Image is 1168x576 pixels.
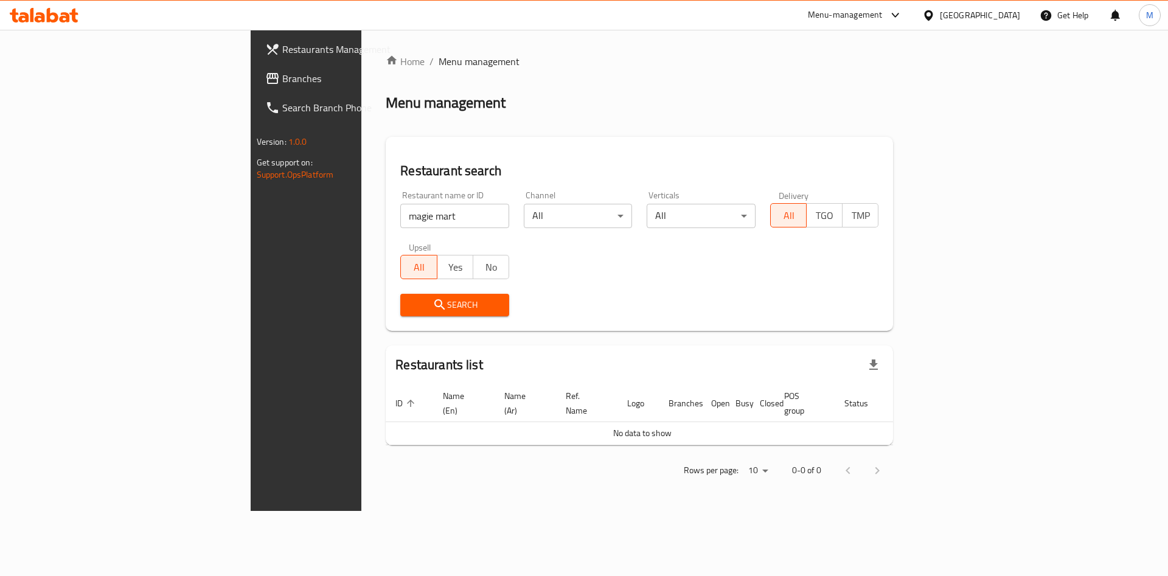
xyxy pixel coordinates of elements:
button: All [770,203,807,227]
span: Ref. Name [566,389,603,418]
div: Export file [859,350,888,380]
span: Name (En) [443,389,480,418]
span: Version: [257,134,287,150]
nav: breadcrumb [386,54,893,69]
span: ID [395,396,419,411]
span: Restaurants Management [282,42,436,57]
h2: Restaurant search [400,162,878,180]
table: enhanced table [386,385,940,445]
button: TMP [842,203,878,227]
span: Menu management [439,54,520,69]
span: No data to show [613,425,672,441]
span: M [1146,9,1153,22]
div: Menu-management [808,8,883,23]
a: Support.OpsPlatform [257,167,334,182]
a: Restaurants Management [255,35,446,64]
button: All [400,255,437,279]
p: 0-0 of 0 [792,463,821,478]
th: Open [701,385,726,422]
span: Yes [442,259,468,276]
span: Search [410,297,499,313]
label: Upsell [409,243,431,251]
h2: Menu management [386,93,506,113]
button: Yes [437,255,473,279]
span: No [478,259,504,276]
button: Search [400,294,509,316]
span: Status [844,396,884,411]
span: Branches [282,71,436,86]
button: No [473,255,509,279]
span: TMP [847,207,874,224]
a: Search Branch Phone [255,93,446,122]
span: All [776,207,802,224]
div: [GEOGRAPHIC_DATA] [940,9,1020,22]
span: Name (Ar) [504,389,541,418]
span: TGO [812,207,838,224]
span: All [406,259,432,276]
button: TGO [806,203,843,227]
div: All [647,204,756,228]
th: Closed [750,385,774,422]
span: Search Branch Phone [282,100,436,115]
label: Delivery [779,191,809,200]
a: Branches [255,64,446,93]
th: Busy [726,385,750,422]
span: Get support on: [257,154,313,170]
span: 1.0.0 [288,134,307,150]
input: Search for restaurant name or ID.. [400,204,509,228]
th: Branches [659,385,701,422]
div: All [524,204,633,228]
h2: Restaurants list [395,356,482,374]
th: Logo [617,385,659,422]
p: Rows per page: [684,463,739,478]
span: POS group [784,389,820,418]
div: Rows per page: [743,462,773,480]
